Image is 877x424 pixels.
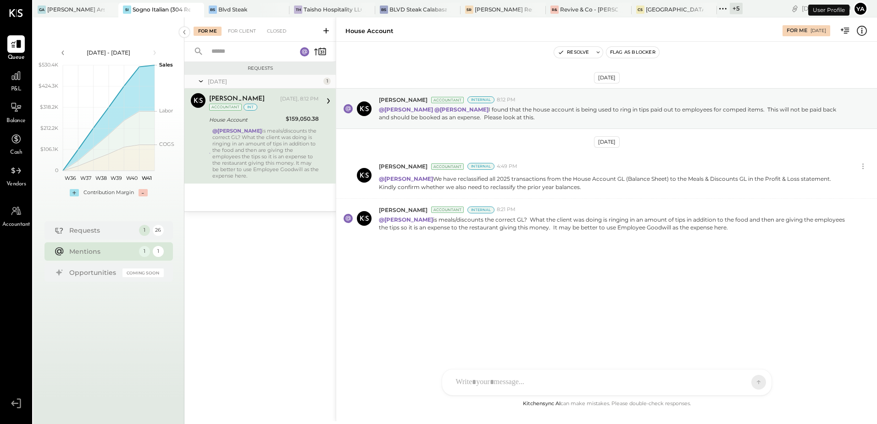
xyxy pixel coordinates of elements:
[730,3,743,14] div: + 5
[0,67,32,94] a: P&L
[83,189,134,196] div: Contribution Margin
[379,106,433,113] strong: @[PERSON_NAME]
[431,163,464,170] div: Accountant
[133,6,190,13] div: Sogno Italian (304 Restaurant)
[802,4,851,13] div: [DATE]
[218,6,247,13] div: Blvd Steak
[122,268,164,277] div: Coming Soon
[123,6,131,14] div: SI
[2,221,30,229] span: Accountant
[475,6,532,13] div: [PERSON_NAME] Restaurant & Deli
[40,146,58,152] text: $106.1K
[0,35,32,62] a: Queue
[646,6,703,13] div: [GEOGRAPHIC_DATA][PERSON_NAME]
[594,136,620,148] div: [DATE]
[153,246,164,257] div: 1
[70,49,148,56] div: [DATE] - [DATE]
[209,95,265,104] div: [PERSON_NAME]
[159,141,174,147] text: COGS
[345,27,394,35] div: House Account
[159,61,173,68] text: Sales
[223,27,261,36] div: For Client
[40,104,58,110] text: $318.2K
[212,128,262,134] strong: @[PERSON_NAME]
[69,226,134,235] div: Requests
[497,163,517,170] span: 4:49 PM
[286,114,319,123] div: $159,050.38
[467,206,494,213] div: Internal
[0,99,32,125] a: Balance
[560,6,617,13] div: Revive & Co - [PERSON_NAME]
[379,106,845,121] p: I found that the house account is being used to ring in tips paid out to employees for comped ite...
[790,4,799,13] div: copy link
[209,6,217,14] div: BS
[55,167,58,173] text: 0
[209,115,283,124] div: House Account
[139,246,150,257] div: 1
[497,206,516,213] span: 8:21 PM
[379,162,427,170] span: [PERSON_NAME]
[467,163,494,170] div: Internal
[153,225,164,236] div: 26
[47,6,105,13] div: [PERSON_NAME] Arso
[379,206,427,214] span: [PERSON_NAME]
[389,6,447,13] div: BLVD Steak Calabasas
[379,96,427,104] span: [PERSON_NAME]
[808,5,849,16] div: User Profile
[244,104,257,111] div: int
[853,1,868,16] button: Ya
[594,72,620,84] div: [DATE]
[810,28,826,34] div: [DATE]
[39,61,58,68] text: $530.4K
[431,97,464,103] div: Accountant
[294,6,302,14] div: TH
[380,6,388,14] div: BS
[39,83,58,89] text: $424.3K
[787,27,807,34] div: For Me
[126,175,137,181] text: W40
[111,175,122,181] text: W39
[379,216,433,223] strong: @[PERSON_NAME]
[10,149,22,157] span: Cash
[80,175,91,181] text: W37
[6,180,26,189] span: Vendors
[304,6,361,13] div: Taisho Hospitality LLC
[379,216,845,231] p: is meals/discounts the correct GL? What the client was doing is ringing in an amount of tips in a...
[209,104,242,111] div: Accountant
[0,130,32,157] a: Cash
[139,225,150,236] div: 1
[465,6,473,14] div: SR
[139,189,148,196] div: -
[65,175,76,181] text: W36
[6,117,26,125] span: Balance
[467,96,494,103] div: Internal
[159,107,173,114] text: Labor
[208,78,321,85] div: [DATE]
[434,106,488,113] strong: @[PERSON_NAME]
[550,6,559,14] div: R&
[69,268,118,277] div: Opportunities
[189,65,331,72] div: Requests
[379,175,845,190] p: We have reclassified all 2025 transactions from the House Account GL (Balance Sheet) to the Meals...
[142,175,152,181] text: W41
[70,189,79,196] div: +
[636,6,644,14] div: CS
[11,85,22,94] span: P&L
[95,175,106,181] text: W38
[606,47,659,58] button: Flag as Blocker
[497,96,516,104] span: 8:12 PM
[40,125,58,131] text: $212.2K
[280,95,319,103] div: [DATE], 8:12 PM
[212,128,319,179] div: is meals/discounts the correct GL? What the client was doing is ringing in an amount of tips in a...
[431,206,464,213] div: Accountant
[38,6,46,14] div: GA
[379,175,433,182] strong: @[PERSON_NAME]
[262,27,291,36] div: Closed
[8,54,25,62] span: Queue
[323,78,331,85] div: 1
[194,27,222,36] div: For Me
[0,202,32,229] a: Accountant
[554,47,593,58] button: Resolve
[69,247,134,256] div: Mentions
[0,162,32,189] a: Vendors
